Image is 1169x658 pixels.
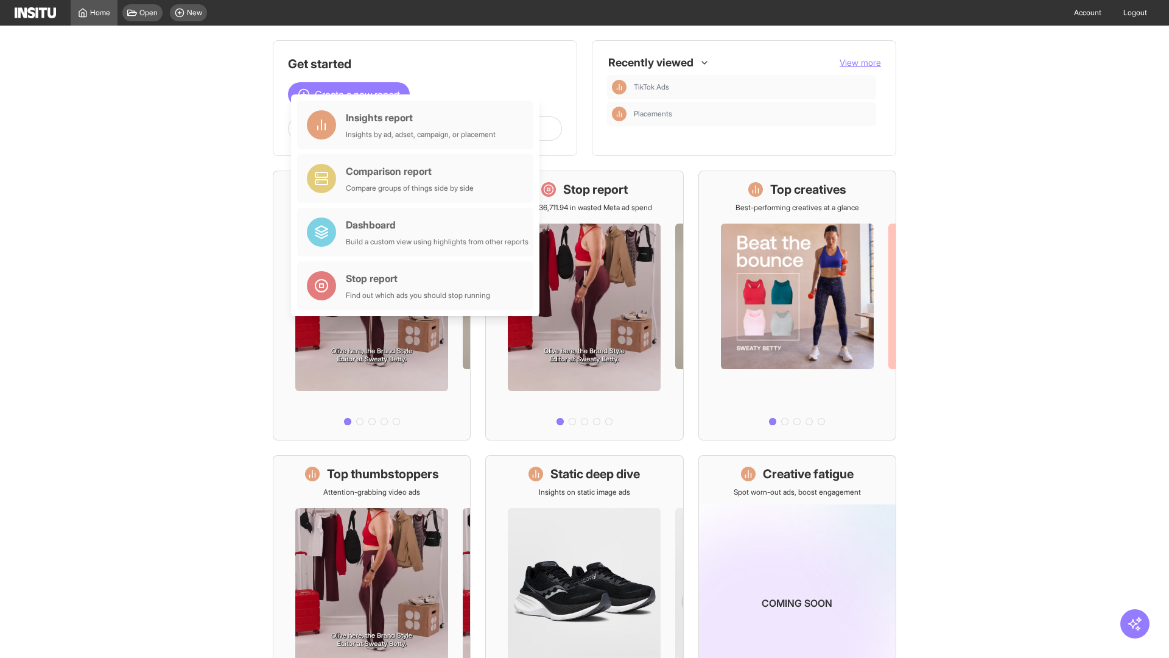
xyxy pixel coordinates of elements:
[327,465,439,483] h1: Top thumbstoppers
[139,8,158,18] span: Open
[346,218,528,232] div: Dashboard
[634,109,871,119] span: Placements
[288,82,410,107] button: Create a new report
[346,237,528,247] div: Build a custom view using highlights from other reports
[612,80,627,94] div: Insights
[15,7,56,18] img: Logo
[187,8,202,18] span: New
[634,82,669,92] span: TikTok Ads
[315,87,400,102] span: Create a new report
[273,171,471,440] a: What's live nowSee all active ads instantly
[698,171,896,440] a: Top creativesBest-performing creatives at a glance
[346,110,496,125] div: Insights report
[485,171,683,440] a: Stop reportSave £36,711.94 in wasted Meta ad spend
[346,130,496,140] div: Insights by ad, adset, campaign, or placement
[840,57,881,69] button: View more
[634,82,871,92] span: TikTok Ads
[346,164,474,179] div: Comparison report
[634,109,672,119] span: Placements
[539,487,630,497] p: Insights on static image ads
[346,183,474,193] div: Compare groups of things side by side
[346,291,490,300] div: Find out which ads you should stop running
[517,203,652,213] p: Save £36,711.94 in wasted Meta ad spend
[563,181,628,198] h1: Stop report
[735,203,859,213] p: Best-performing creatives at a glance
[612,107,627,121] div: Insights
[288,55,562,73] h1: Get started
[840,57,881,68] span: View more
[90,8,110,18] span: Home
[550,465,640,483] h1: Static deep dive
[323,487,420,497] p: Attention-grabbing video ads
[770,181,846,198] h1: Top creatives
[346,271,490,286] div: Stop report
